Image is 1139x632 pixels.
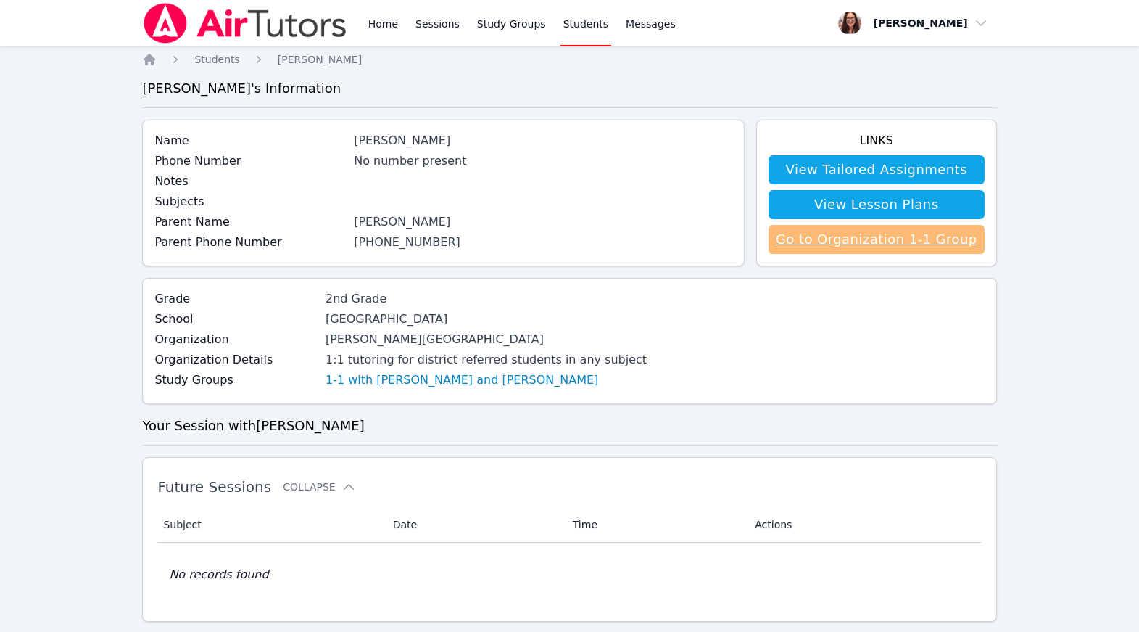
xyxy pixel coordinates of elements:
div: [PERSON_NAME] [354,132,732,149]
label: Name [154,132,345,149]
a: 1-1 with [PERSON_NAME] and [PERSON_NAME] [326,372,598,389]
th: Time [564,507,747,543]
span: [PERSON_NAME] [278,54,362,65]
a: Students [194,52,239,67]
label: Notes [154,173,345,190]
h3: Your Session with [PERSON_NAME] [142,416,996,436]
label: Study Groups [154,372,317,389]
label: Phone Number [154,152,345,170]
th: Date [384,507,564,543]
nav: Breadcrumb [142,52,996,67]
th: Actions [746,507,981,543]
div: [PERSON_NAME][GEOGRAPHIC_DATA] [326,331,647,348]
span: Future Sessions [157,478,271,496]
div: [PERSON_NAME] [354,213,732,231]
a: [PHONE_NUMBER] [354,235,460,249]
th: Subject [157,507,384,543]
div: [GEOGRAPHIC_DATA] [326,311,647,328]
div: No number present [354,152,732,170]
h4: Links [769,132,985,149]
span: Messages [626,17,676,31]
div: 1:1 tutoring for district referred students in any subject [326,351,647,369]
label: Grade [154,290,317,308]
label: School [154,311,317,328]
a: View Lesson Plans [769,190,985,219]
label: Parent Name [154,213,345,231]
a: [PERSON_NAME] [278,52,362,67]
label: Subjects [154,193,345,210]
label: Organization [154,331,317,348]
img: Air Tutors [142,3,347,44]
label: Organization Details [154,351,317,369]
td: No records found [157,543,981,607]
h3: [PERSON_NAME] 's Information [142,78,996,99]
button: Collapse [283,480,355,494]
a: View Tailored Assignments [769,155,985,184]
a: Go to Organization 1-1 Group [769,225,985,254]
div: 2nd Grade [326,290,647,308]
label: Parent Phone Number [154,234,345,251]
span: Students [194,54,239,65]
